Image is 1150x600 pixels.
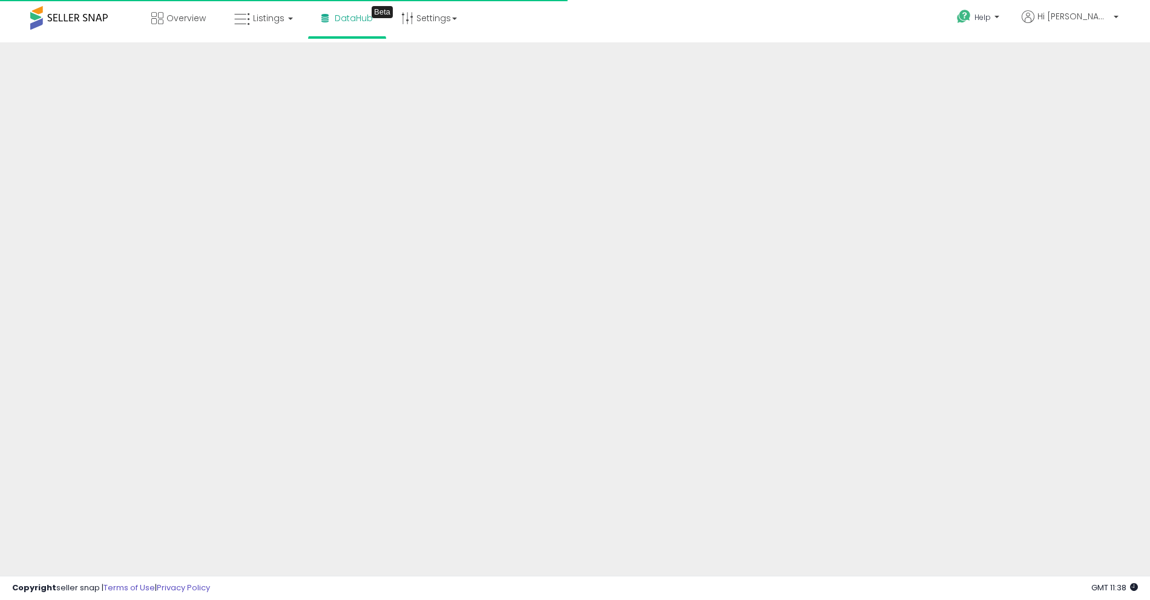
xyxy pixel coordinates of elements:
[166,12,206,24] span: Overview
[372,6,393,18] div: Tooltip anchor
[12,582,210,594] div: seller snap | |
[1022,10,1119,37] a: Hi [PERSON_NAME]
[974,12,991,22] span: Help
[1037,10,1110,22] span: Hi [PERSON_NAME]
[1091,582,1138,593] span: 2025-09-18 11:38 GMT
[335,12,373,24] span: DataHub
[12,582,56,593] strong: Copyright
[157,582,210,593] a: Privacy Policy
[956,9,971,24] i: Get Help
[103,582,155,593] a: Terms of Use
[253,12,284,24] span: Listings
